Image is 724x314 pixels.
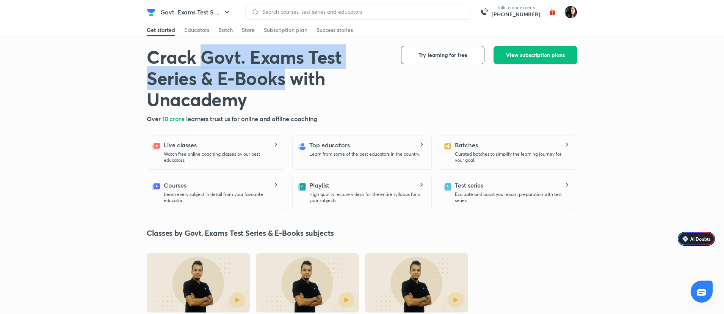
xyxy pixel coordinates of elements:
p: Curated batches to simplify the learning journey for your goal. [455,151,571,163]
img: Icon [682,236,688,242]
p: Watch free online coaching classes by our best educators. [164,151,280,163]
img: Priyanka K [564,6,577,19]
span: learners trust us for online and offline coaching [186,115,317,123]
img: call-us [476,5,492,20]
h5: Batches [455,140,478,150]
span: View subscription plans [506,51,565,59]
div: Batch [218,26,233,34]
a: Subscription plan [264,24,307,36]
span: 10 crore [162,115,186,123]
button: View subscription plans [494,46,577,64]
p: Learn every subject in detail from your favourite educator. [164,191,280,204]
h1: Crack Govt. Exams Test Series & E-Books with Unacademy [147,46,389,110]
span: Over [147,115,162,123]
h5: Playlist [309,181,329,190]
span: Try learning for free [418,51,467,59]
img: avatar [546,6,558,18]
h4: Classes by Govt. Exams Test Series & E-Books subjects [147,228,577,238]
input: Search courses, test series and educators [259,9,464,15]
a: Batch [218,24,233,36]
p: Learn from some of the best educators in the country. [309,151,420,157]
a: Success stories [317,24,353,36]
div: Store [242,26,255,34]
a: [PHONE_NUMBER] [492,11,540,18]
p: High quality lecture videos for the entire syllabus for all your subjects. [309,191,425,204]
span: Ai Doubts [690,236,710,242]
a: Get started [147,24,175,36]
a: Store [242,24,255,36]
a: Educators [184,24,209,36]
div: Subscription plan [264,26,307,34]
button: Try learning for free [401,46,484,64]
h5: Top educators [309,140,350,150]
div: Get started [147,26,175,34]
div: Educators [184,26,209,34]
p: Evaluate and boost your exam preparation with test series. [455,191,571,204]
div: Success stories [317,26,353,34]
h5: Live classes [164,140,197,150]
h5: Test series [455,181,483,190]
p: Talk to our experts [492,5,540,11]
img: Company Logo [147,8,156,17]
h5: Courses [164,181,186,190]
button: Govt. Exams Test S ... [156,5,236,20]
a: Ai Doubts [678,232,715,246]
